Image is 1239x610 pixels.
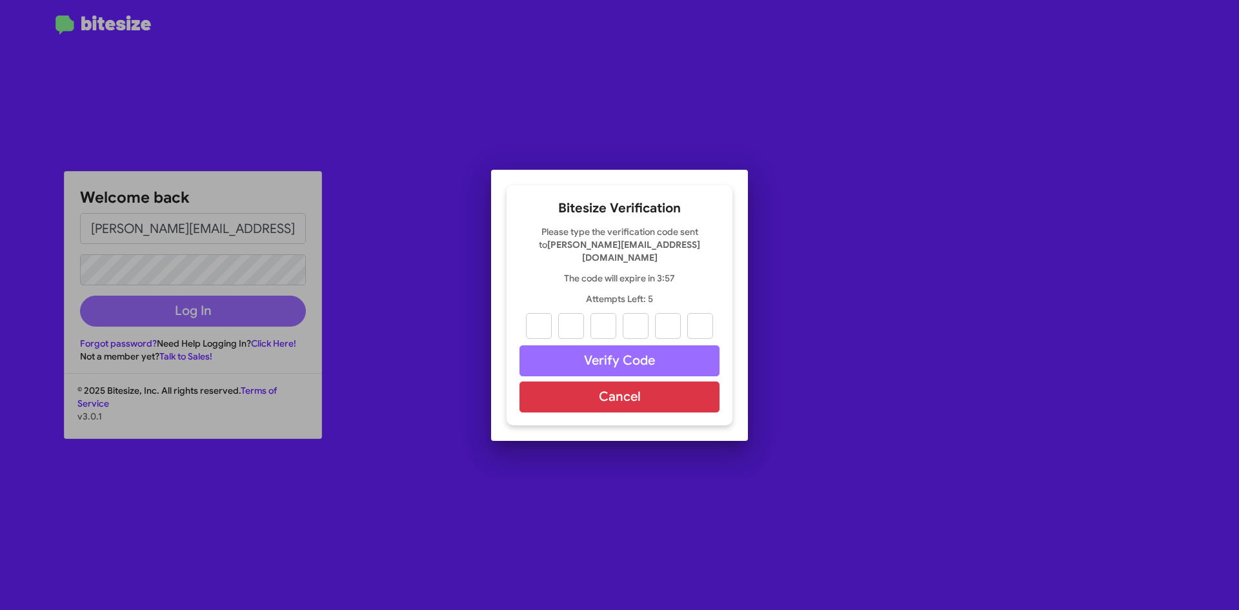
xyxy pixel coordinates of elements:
[547,239,700,263] strong: [PERSON_NAME][EMAIL_ADDRESS][DOMAIN_NAME]
[519,272,720,285] p: The code will expire in 3:57
[519,198,720,219] h2: Bitesize Verification
[519,381,720,412] button: Cancel
[519,225,720,264] p: Please type the verification code sent to
[519,345,720,376] button: Verify Code
[519,292,720,305] p: Attempts Left: 5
